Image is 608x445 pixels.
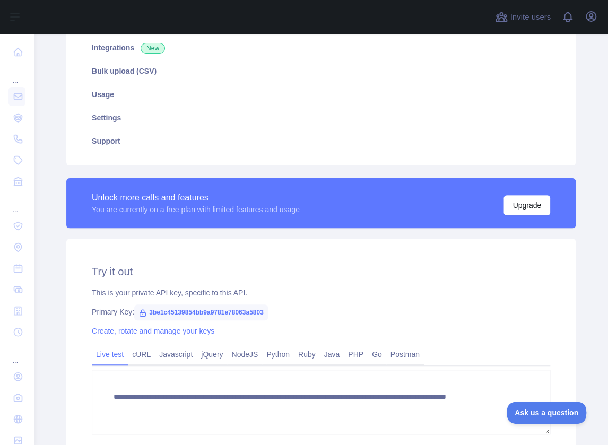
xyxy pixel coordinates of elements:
div: This is your private API key, specific to this API. [92,287,550,298]
a: Postman [386,346,424,363]
a: Usage [79,83,563,106]
a: jQuery [197,346,227,363]
span: 3be1c45139854bb9a9781e78063a5803 [134,304,268,320]
div: ... [8,193,25,214]
div: Primary Key: [92,307,550,317]
a: Python [262,346,294,363]
div: You are currently on a free plan with limited features and usage [92,204,300,215]
span: New [141,43,165,54]
a: Settings [79,106,563,129]
a: Create, rotate and manage your keys [92,327,214,335]
a: Java [320,346,344,363]
div: ... [8,64,25,85]
iframe: Toggle Customer Support [507,402,587,424]
a: NodeJS [227,346,262,363]
a: Integrations New [79,36,563,59]
div: ... [8,344,25,365]
h2: Try it out [92,264,550,279]
a: Live test [92,346,128,363]
a: PHP [344,346,368,363]
button: Invite users [493,8,553,25]
button: Upgrade [503,195,550,215]
a: Bulk upload (CSV) [79,59,563,83]
a: Support [79,129,563,153]
a: Javascript [155,346,197,363]
span: Invite users [510,11,551,23]
a: Ruby [294,346,320,363]
div: Unlock more calls and features [92,191,300,204]
a: Go [368,346,386,363]
a: cURL [128,346,155,363]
